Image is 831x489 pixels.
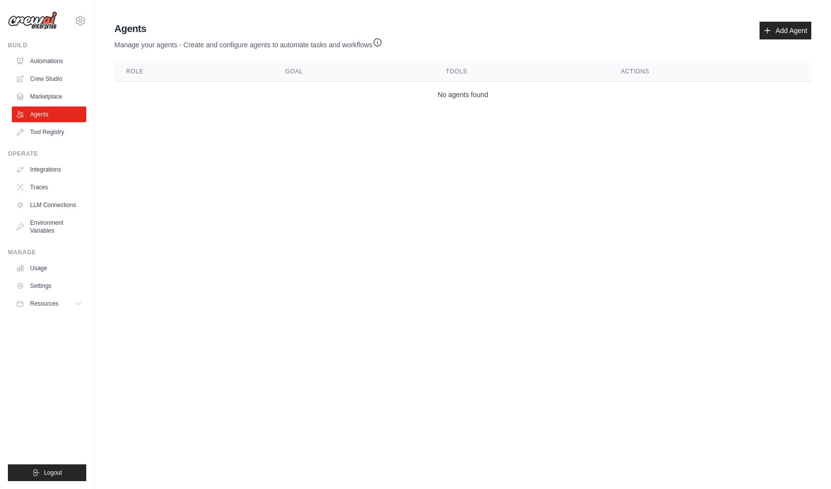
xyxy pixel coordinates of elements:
[8,150,86,158] div: Operate
[434,62,609,82] th: Tools
[12,197,86,213] a: LLM Connections
[12,162,86,177] a: Integrations
[8,41,86,49] div: Build
[12,53,86,69] a: Automations
[114,82,811,108] td: No agents found
[274,62,434,82] th: Goal
[12,106,86,122] a: Agents
[8,11,57,30] img: Logo
[8,464,86,481] button: Logout
[12,260,86,276] a: Usage
[760,22,811,39] a: Add Agent
[12,278,86,294] a: Settings
[8,248,86,256] div: Manage
[114,62,274,82] th: Role
[12,89,86,105] a: Marketplace
[609,62,811,82] th: Actions
[114,35,382,50] p: Manage your agents - Create and configure agents to automate tasks and workflows
[12,179,86,195] a: Traces
[12,124,86,140] a: Tool Registry
[114,22,382,35] h2: Agents
[12,215,86,239] a: Environment Variables
[12,71,86,87] a: Crew Studio
[44,469,62,477] span: Logout
[30,300,58,308] span: Resources
[12,296,86,312] button: Resources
